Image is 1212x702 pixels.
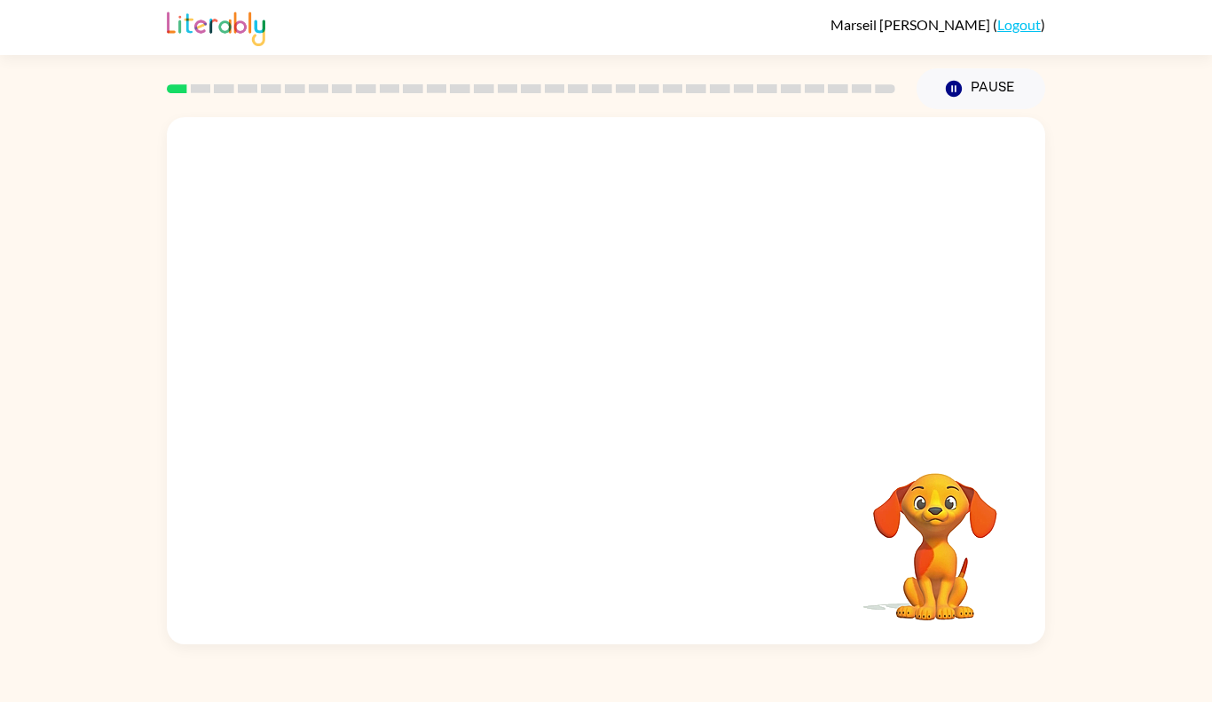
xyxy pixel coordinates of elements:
[997,16,1041,33] a: Logout
[846,446,1024,623] video: Your browser must support playing .mp4 files to use Literably. Please try using another browser.
[167,7,265,46] img: Literably
[917,68,1045,109] button: Pause
[830,16,993,33] span: Marseil [PERSON_NAME]
[830,16,1045,33] div: ( )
